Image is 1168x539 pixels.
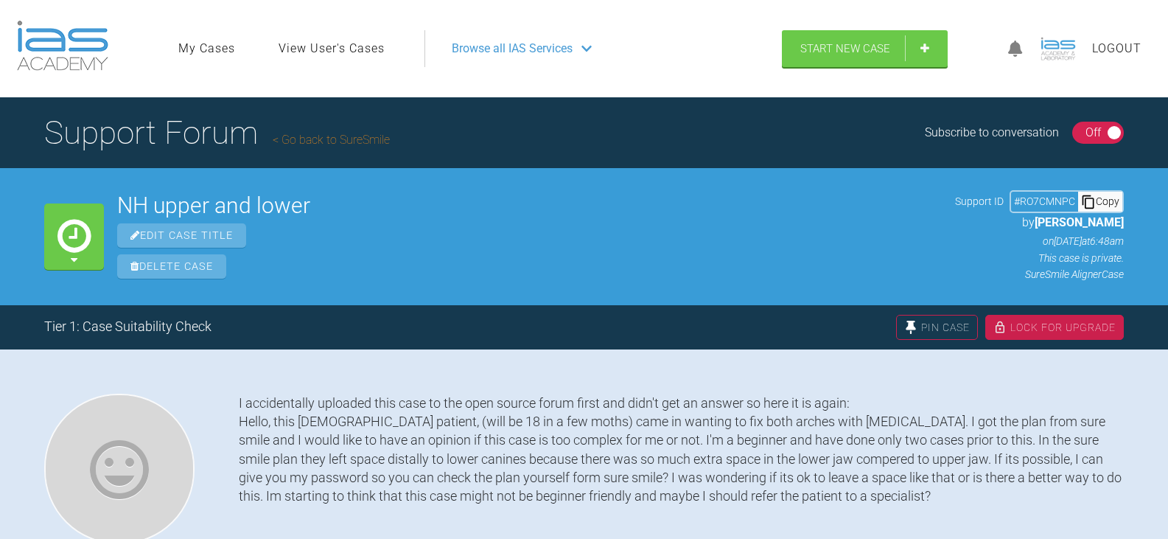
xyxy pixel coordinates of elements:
[955,213,1124,232] p: by
[896,315,978,340] div: Pin Case
[955,250,1124,266] p: This case is private.
[44,107,390,159] h1: Support Forum
[117,223,246,248] span: Edit Case Title
[955,233,1124,249] p: on [DATE] at 6:48am
[1092,39,1141,58] a: Logout
[800,42,890,55] span: Start New Case
[117,254,226,279] span: Delete Case
[1036,27,1080,71] img: profile.png
[273,133,390,147] a: Go back to SureSmile
[178,39,235,58] a: My Cases
[955,266,1124,282] p: SureSmile Aligner Case
[279,39,385,58] a: View User's Cases
[1085,123,1101,142] div: Off
[1078,192,1122,211] div: Copy
[1011,193,1078,209] div: # RO7CMNPC
[17,21,108,71] img: logo-light.3e3ef733.png
[993,321,1007,334] img: lock.6dc949b6.svg
[782,30,948,67] a: Start New Case
[925,123,1059,142] div: Subscribe to conversation
[955,193,1004,209] span: Support ID
[44,316,211,338] div: Tier 1: Case Suitability Check
[117,195,942,217] h2: NH upper and lower
[904,321,917,334] img: pin.fff216dc.svg
[452,39,573,58] span: Browse all IAS Services
[1035,215,1124,229] span: [PERSON_NAME]
[985,315,1124,340] div: Lock For Upgrade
